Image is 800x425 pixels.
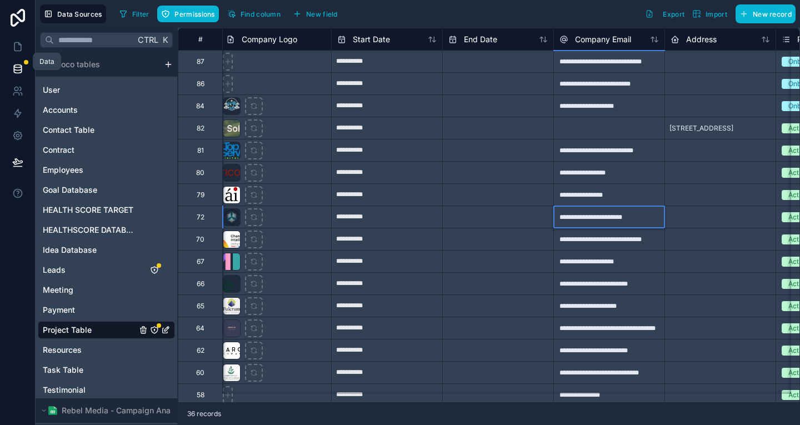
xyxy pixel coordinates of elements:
div: 87 [197,57,204,66]
button: Import [688,4,731,23]
span: New record [753,10,792,18]
span: Idea Database [43,244,97,256]
span: Project Table [43,324,92,336]
div: Resources [38,341,175,359]
span: User [43,84,60,96]
span: Resources [43,344,82,356]
span: Goal Database [43,184,97,196]
button: Filter [115,6,153,22]
span: Address [686,34,717,45]
button: Find column [223,6,284,22]
div: Testimonial [38,381,175,399]
span: Employees [43,164,83,176]
div: User [38,81,175,99]
button: New field [289,6,342,22]
div: Payment [38,301,175,319]
button: Noloco tables [38,57,159,72]
div: 65 [197,302,204,311]
span: K [161,36,169,44]
div: 72 [197,213,204,222]
span: HEALTH SCORE TARGET [43,204,133,216]
span: Filter [132,10,149,18]
div: 60 [196,368,204,377]
div: 80 [196,168,204,177]
div: 84 [196,102,204,111]
div: # [187,35,214,43]
span: Meeting [43,284,73,296]
div: Idea Database [38,241,175,259]
div: Task Table [38,361,175,379]
span: Start Date [353,34,390,45]
div: 66 [197,279,204,288]
span: Accounts [43,104,78,116]
span: Data Sources [57,10,102,18]
div: 62 [197,346,204,355]
span: Task Table [43,364,83,376]
span: Export [663,10,684,18]
div: Data [39,57,54,66]
div: Project Table [38,321,175,339]
span: Leads [43,264,66,276]
div: Goal Database [38,181,175,199]
button: Permissions [157,6,218,22]
span: Testimonial [43,384,86,396]
span: Find column [241,10,281,18]
button: Google Sheets logoRebel Media - Campaign Analytics [38,403,175,418]
div: HEALTHSCORE DATABASE [38,221,175,239]
span: New field [306,10,338,18]
div: Contract [38,141,175,159]
span: HEALTHSCORE DATABASE [43,224,137,236]
span: Company Logo [242,34,297,45]
span: Payment [43,304,75,316]
button: New record [736,4,796,23]
div: Leads [38,261,175,279]
button: Data Sources [40,4,106,23]
div: Accounts [38,101,175,119]
span: Company Email [575,34,631,45]
div: 82 [197,124,204,133]
div: Contact Table [38,121,175,139]
a: Permissions [157,6,223,22]
div: 81 [197,146,204,155]
span: [STREET_ADDRESS] [669,124,733,133]
span: Contract [43,144,74,156]
div: 58 [197,391,204,399]
div: 86 [197,79,204,88]
span: Ctrl [137,33,159,47]
span: 36 records [187,409,221,418]
div: HEALTH SCORE TARGET [38,201,175,219]
span: Contact Table [43,124,94,136]
div: 79 [197,191,204,199]
span: Import [706,10,727,18]
span: Permissions [174,10,214,18]
div: 64 [196,324,204,333]
a: New record [731,4,796,23]
div: 67 [197,257,204,266]
span: Noloco tables [48,59,100,70]
div: Employees [38,161,175,179]
img: Google Sheets logo [48,406,57,415]
div: scrollable content [36,52,177,424]
span: End Date [464,34,497,45]
div: Meeting [38,281,175,299]
span: Rebel Media - Campaign Analytics [62,405,191,416]
button: Export [641,4,688,23]
div: 70 [196,235,204,244]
